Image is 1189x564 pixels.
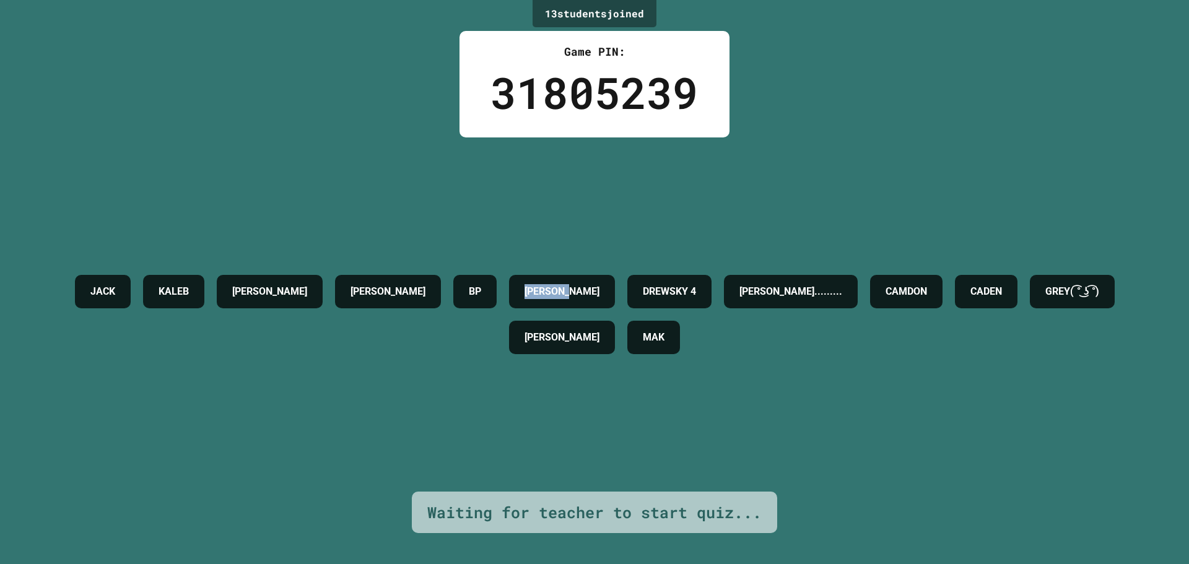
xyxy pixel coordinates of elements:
h4: CAMDON [886,284,927,299]
div: Game PIN: [490,43,699,60]
h4: [PERSON_NAME] [525,330,599,345]
div: Waiting for teacher to start quiz... [427,501,762,524]
h4: CADEN [970,284,1002,299]
h4: DREWSKY 4 [643,284,696,299]
div: 31805239 [490,60,699,125]
h4: KALEB [159,284,189,299]
h4: JACK [90,284,115,299]
h4: [PERSON_NAME]......... [739,284,842,299]
h4: BP [469,284,481,299]
h4: GREY( ͡° ͜ʖ ͡°) [1045,284,1099,299]
h4: [PERSON_NAME] [232,284,307,299]
h4: [PERSON_NAME] [351,284,425,299]
h4: MAK [643,330,664,345]
h4: [PERSON_NAME] [525,284,599,299]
